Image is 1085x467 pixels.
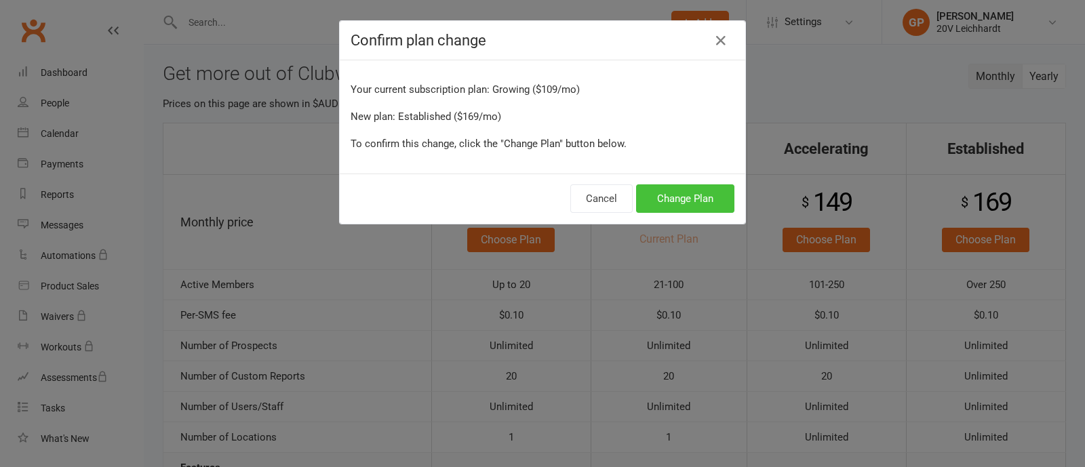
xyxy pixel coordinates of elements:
[570,184,633,213] button: Cancel
[351,32,734,49] h4: Confirm plan change
[351,108,734,125] p: New plan: Established ($169/mo)
[636,184,734,213] button: Change Plan
[351,136,734,152] p: To confirm this change, click the "Change Plan" button below.
[710,30,732,52] button: Close
[351,81,734,98] p: Your current subscription plan: Growing ($109/mo)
